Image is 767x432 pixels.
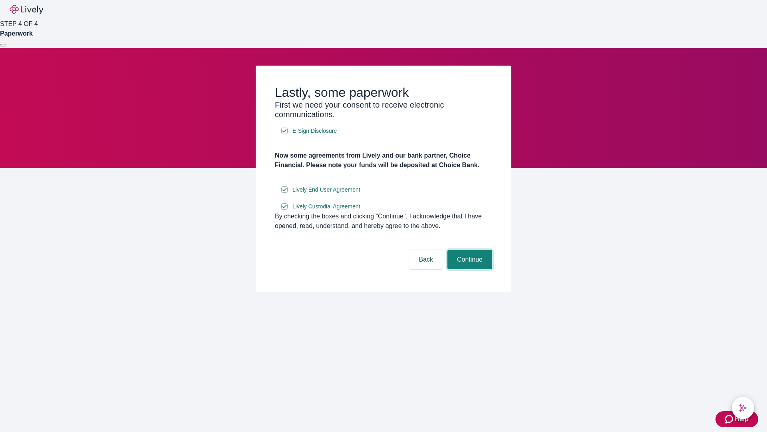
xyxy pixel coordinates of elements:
[447,250,492,269] button: Continue
[291,185,362,195] a: e-sign disclosure document
[275,85,492,100] h2: Lastly, some paperwork
[291,202,362,212] a: e-sign disclosure document
[292,127,337,135] span: E-Sign Disclosure
[291,126,338,136] a: e-sign disclosure document
[292,202,360,211] span: Lively Custodial Agreement
[409,250,443,269] button: Back
[725,414,735,424] svg: Zendesk support icon
[739,404,747,412] svg: Lively AI Assistant
[732,397,754,419] button: chat
[715,411,758,427] button: Zendesk support iconHelp
[275,151,492,170] h4: Now some agreements from Lively and our bank partner, Choice Financial. Please note your funds wi...
[275,212,492,231] div: By checking the boxes and clicking “Continue", I acknowledge that I have opened, read, understand...
[10,5,43,14] img: Lively
[292,186,360,194] span: Lively End User Agreement
[735,414,749,424] span: Help
[275,100,492,119] h3: First we need your consent to receive electronic communications.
